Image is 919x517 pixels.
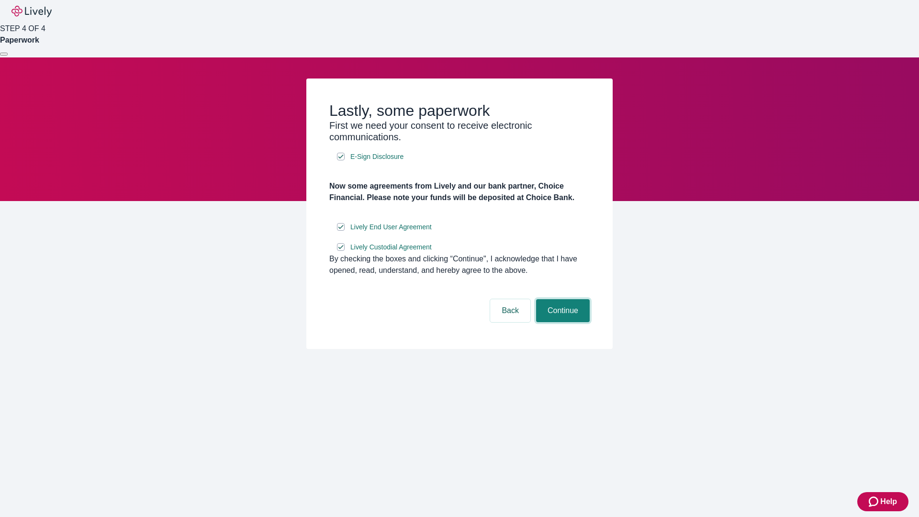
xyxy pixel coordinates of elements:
img: Lively [11,6,52,17]
button: Continue [536,299,590,322]
h4: Now some agreements from Lively and our bank partner, Choice Financial. Please note your funds wi... [329,180,590,203]
a: e-sign disclosure document [348,221,434,233]
span: E-Sign Disclosure [350,152,403,162]
h2: Lastly, some paperwork [329,101,590,120]
span: Lively End User Agreement [350,222,432,232]
button: Zendesk support iconHelp [857,492,908,511]
h3: First we need your consent to receive electronic communications. [329,120,590,143]
div: By checking the boxes and clicking “Continue", I acknowledge that I have opened, read, understand... [329,253,590,276]
a: e-sign disclosure document [348,151,405,163]
span: Help [880,496,897,507]
a: e-sign disclosure document [348,241,434,253]
svg: Zendesk support icon [869,496,880,507]
span: Lively Custodial Agreement [350,242,432,252]
button: Back [490,299,530,322]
